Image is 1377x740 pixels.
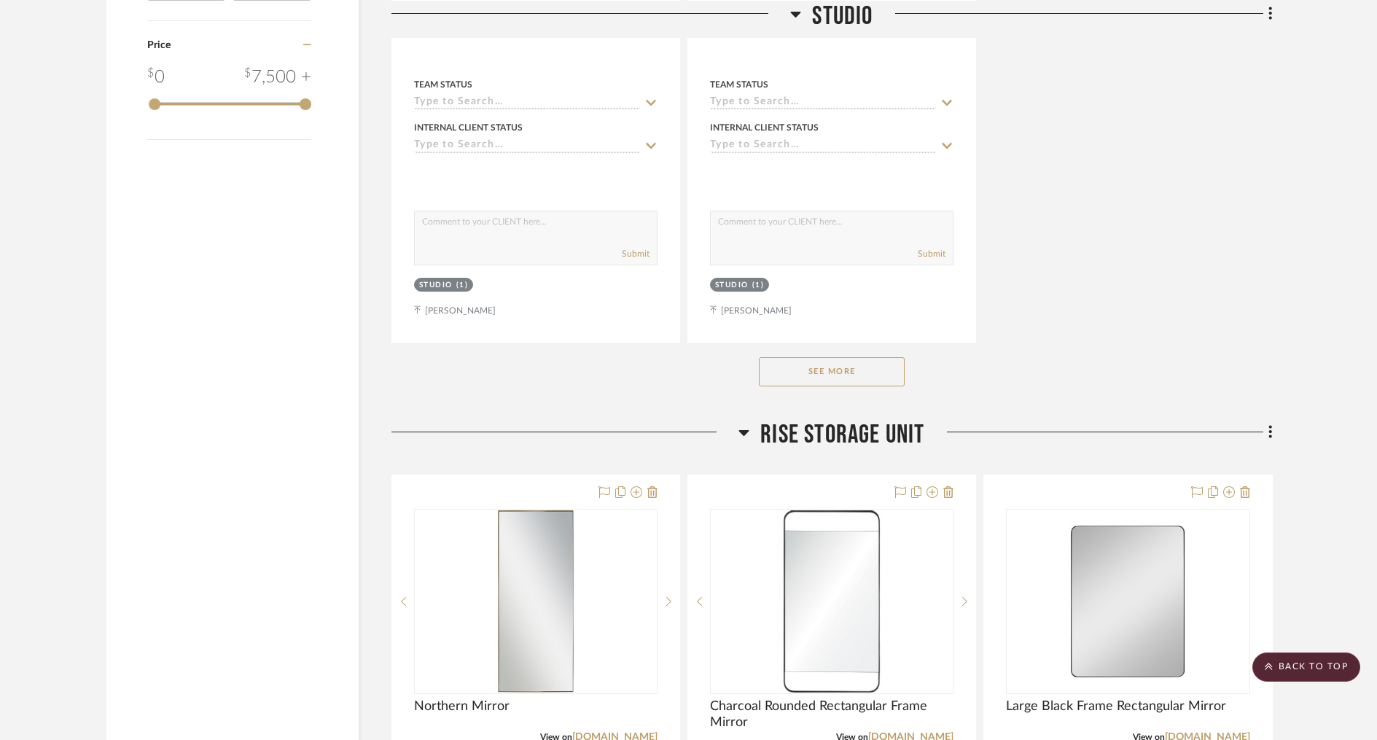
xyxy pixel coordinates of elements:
button: See More [759,357,905,386]
div: 7,500 + [244,64,311,90]
img: Large Black Frame Rectangular Mirror [1037,510,1219,693]
div: Internal Client Status [414,121,523,134]
img: Northern Mirror [445,510,627,693]
div: Studio [715,280,749,291]
span: Price [147,40,171,50]
input: Type to Search… [414,96,640,110]
span: Charcoal Rounded Rectangular Frame Mirror [710,698,953,731]
input: Type to Search… [710,139,936,153]
div: Studio [419,280,453,291]
div: Team Status [710,78,768,91]
span: Northern Mirror [414,698,510,714]
span: Large Black Frame Rectangular Mirror [1006,698,1226,714]
button: Submit [622,247,650,260]
scroll-to-top-button: BACK TO TOP [1252,653,1360,682]
input: Type to Search… [414,139,640,153]
div: Team Status [414,78,472,91]
button: Submit [918,247,945,260]
span: Rise Storage Unit [760,419,924,451]
input: Type to Search… [710,96,936,110]
div: 0 [147,64,165,90]
div: (1) [752,280,765,291]
div: Internal Client Status [710,121,819,134]
img: Charcoal Rounded Rectangular Frame Mirror [741,510,923,693]
div: (1) [456,280,469,291]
